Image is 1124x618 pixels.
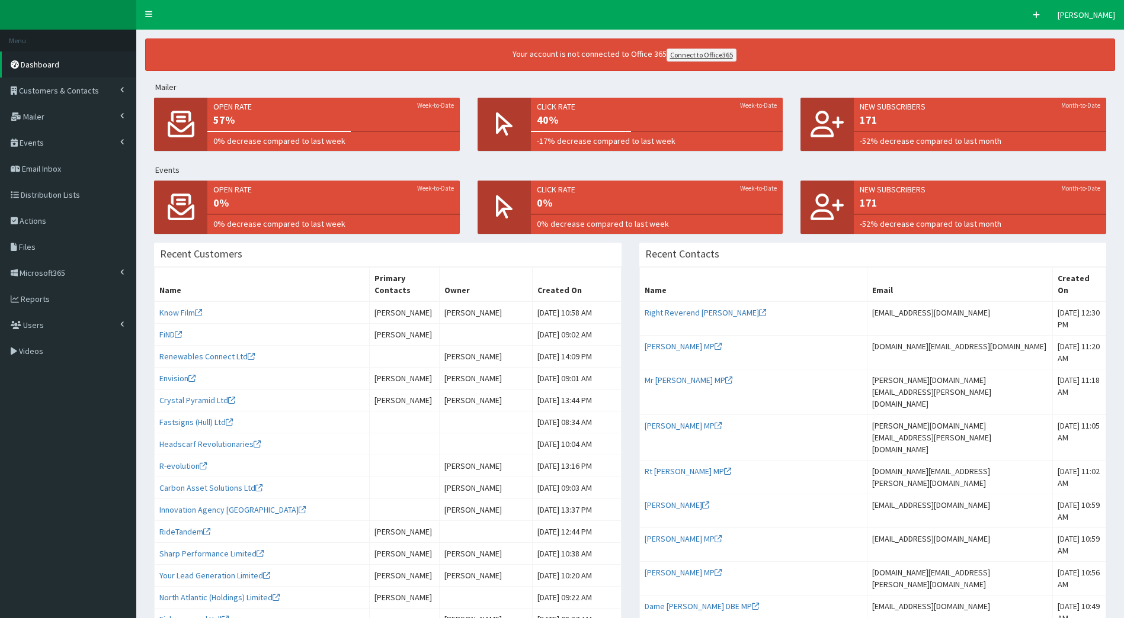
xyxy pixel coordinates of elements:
a: Innovation Agency [GEOGRAPHIC_DATA] [159,504,306,515]
div: Your account is not connected to Office 365 [287,48,962,62]
td: [DATE] 10:04 AM [532,433,621,455]
h3: Recent Contacts [645,249,719,259]
a: Mr [PERSON_NAME] MP [645,375,732,385]
td: [DATE] 11:18 AM [1053,369,1106,415]
td: [DATE] 11:20 AM [1053,336,1106,369]
td: [PERSON_NAME] [440,368,533,390]
td: [PERSON_NAME] [440,499,533,521]
span: Reports [21,294,50,304]
h3: Recent Customers [160,249,242,259]
small: Week-to-Date [417,101,454,110]
th: Created On [532,268,621,302]
span: 0% [213,195,454,211]
td: [EMAIL_ADDRESS][DOMAIN_NAME] [867,301,1053,336]
h5: Events [155,166,1115,175]
td: [PERSON_NAME] [440,455,533,477]
td: [DOMAIN_NAME][EMAIL_ADDRESS][PERSON_NAME][DOMAIN_NAME] [867,461,1053,494]
a: Renewables Connect Ltd [159,351,255,362]
span: 40% [537,112,777,128]
td: [DATE] 09:01 AM [532,368,621,390]
td: [EMAIL_ADDRESS][DOMAIN_NAME] [867,528,1053,562]
td: [PERSON_NAME] [370,390,440,411]
a: Headscarf Revolutionaries [159,439,261,449]
small: Month-to-Date [1061,184,1100,193]
td: [DOMAIN_NAME][EMAIL_ADDRESS][PERSON_NAME][DOMAIN_NAME] [867,562,1053,596]
td: [DATE] 13:37 PM [532,499,621,521]
td: [EMAIL_ADDRESS][DOMAIN_NAME] [867,494,1053,528]
span: 171 [860,112,1100,128]
span: 0% decrease compared to last week [213,135,454,147]
small: Week-to-Date [740,184,777,193]
td: [PERSON_NAME] [440,346,533,368]
td: [DATE] 10:59 AM [1053,494,1106,528]
span: Files [19,242,36,252]
span: 0% [537,195,777,211]
span: Click rate [537,101,777,112]
a: [PERSON_NAME] MP [645,420,722,431]
a: Envision [159,373,196,384]
td: [PERSON_NAME] [440,390,533,411]
td: [PERSON_NAME] [370,301,440,324]
td: [DATE] 11:05 AM [1053,415,1106,461]
td: [PERSON_NAME] [370,543,440,565]
span: Actions [20,215,46,226]
span: Events [20,137,44,148]
span: New Subscribers [860,184,1100,195]
th: Name [155,268,370,302]
span: Microsoft365 [20,268,65,278]
td: [PERSON_NAME] [440,565,533,587]
a: Dame [PERSON_NAME] DBE MP [645,601,759,611]
th: Email [867,268,1053,302]
td: [PERSON_NAME] [440,301,533,324]
td: [DATE] 11:02 AM [1053,461,1106,494]
a: [PERSON_NAME] MP [645,341,722,352]
span: Email Inbox [22,163,61,174]
td: [DATE] 10:38 AM [532,543,621,565]
td: [PERSON_NAME] [440,477,533,499]
a: RideTandem [159,526,210,537]
a: Carbon Asset Solutions Ltd [159,482,262,493]
td: [PERSON_NAME] [440,543,533,565]
a: Rt [PERSON_NAME] MP [645,466,731,477]
td: [DATE] 08:34 AM [532,411,621,433]
span: Videos [19,346,43,356]
a: [PERSON_NAME] MP [645,567,722,578]
td: [DATE] 12:44 PM [532,521,621,543]
td: [DATE] 13:16 PM [532,455,621,477]
a: Crystal Pyramid Ltd [159,395,235,405]
span: Click rate [537,184,777,195]
td: [PERSON_NAME] [370,565,440,587]
td: [PERSON_NAME] [370,521,440,543]
span: -17% decrease compared to last week [537,135,777,147]
a: Fastsigns (Hull) Ltd [159,417,233,427]
a: [PERSON_NAME] MP [645,533,722,544]
td: [DATE] 10:20 AM [532,565,621,587]
small: Month-to-Date [1061,101,1100,110]
span: 0% decrease compared to last week [537,218,777,230]
td: [PERSON_NAME][DOMAIN_NAME][EMAIL_ADDRESS][PERSON_NAME][DOMAIN_NAME] [867,369,1053,415]
td: [DATE] 10:59 AM [1053,528,1106,562]
td: [DATE] 14:09 PM [532,346,621,368]
span: 171 [860,195,1100,211]
span: -52% decrease compared to last month [860,218,1100,230]
h5: Mailer [155,83,1115,92]
td: [PERSON_NAME] [370,587,440,609]
td: [DATE] 09:03 AM [532,477,621,499]
small: Week-to-Date [417,184,454,193]
span: Mailer [23,111,44,122]
span: New Subscribers [860,101,1100,112]
a: Right Reverend [PERSON_NAME] [645,307,766,318]
td: [DATE] 10:56 AM [1053,562,1106,596]
span: Distribution Lists [21,189,80,200]
th: Name [639,268,867,302]
a: North Atlantic (Holdings) Limited [159,592,280,603]
span: -52% decrease compared to last month [860,135,1100,147]
td: [PERSON_NAME] [370,368,440,390]
a: R-evolution [159,461,207,471]
td: [DOMAIN_NAME][EMAIL_ADDRESS][DOMAIN_NAME] [867,336,1053,369]
small: Week-to-Date [740,101,777,110]
span: Users [23,320,44,330]
td: [DATE] 13:44 PM [532,390,621,411]
a: Sharp Performance Limited [159,548,264,559]
a: Connect to Office365 [667,49,736,62]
